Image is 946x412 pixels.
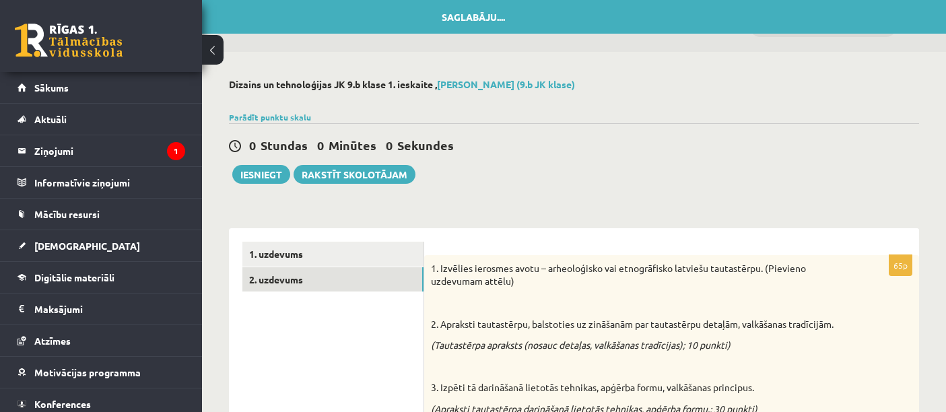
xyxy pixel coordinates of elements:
[437,78,575,90] a: [PERSON_NAME] (9.b JK klase)
[397,137,454,153] span: Sekundes
[34,366,141,378] span: Motivācijas programma
[229,112,311,123] a: Parādīt punktu skalu
[18,230,185,261] a: [DEMOGRAPHIC_DATA]
[329,137,376,153] span: Minūtes
[18,262,185,293] a: Digitālie materiāli
[431,381,845,394] p: 3. Izpēti tā darināšanā lietotās tehnikas, apģērba formu, valkāšanas principus.
[34,294,185,324] legend: Maksājumi
[34,240,140,252] span: [DEMOGRAPHIC_DATA]
[317,137,324,153] span: 0
[34,135,185,166] legend: Ziņojumi
[34,113,67,125] span: Aktuāli
[18,294,185,324] a: Maksājumi
[18,135,185,166] a: Ziņojumi1
[34,208,100,220] span: Mācību resursi
[232,165,290,184] button: Iesniegt
[249,137,256,153] span: 0
[18,357,185,388] a: Motivācijas programma
[15,24,123,57] a: Rīgas 1. Tālmācības vidusskola
[889,254,912,276] p: 65p
[386,137,393,153] span: 0
[34,271,114,283] span: Digitālie materiāli
[18,325,185,356] a: Atzīmes
[34,398,91,410] span: Konferences
[229,79,919,90] h2: Dizains un tehnoloģijas JK 9.b klase 1. ieskaite ,
[34,335,71,347] span: Atzīmes
[294,165,415,184] a: Rakstīt skolotājam
[431,339,731,351] em: (Tautastērpa apraksts (nosauc detaļas, valkāšanas tradīcijas); 10 punkti)
[18,104,185,135] a: Aktuāli
[242,267,424,292] a: 2. uzdevums
[34,167,185,198] legend: Informatīvie ziņojumi
[18,72,185,103] a: Sākums
[18,167,185,198] a: Informatīvie ziņojumi
[18,199,185,230] a: Mācību resursi
[167,142,185,160] i: 1
[431,318,845,331] p: 2. Apraksti tautastērpu, balstoties uz zināšanām par tautastērpu detaļām, valkāšanas tradīcijām.
[431,262,845,288] p: 1. Izvēlies ierosmes avotu – arheoloģisko vai etnogrāfisko latviešu tautastērpu. (Pievieno uzdevu...
[34,81,69,94] span: Sākums
[261,137,308,153] span: Stundas
[242,242,424,267] a: 1. uzdevums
